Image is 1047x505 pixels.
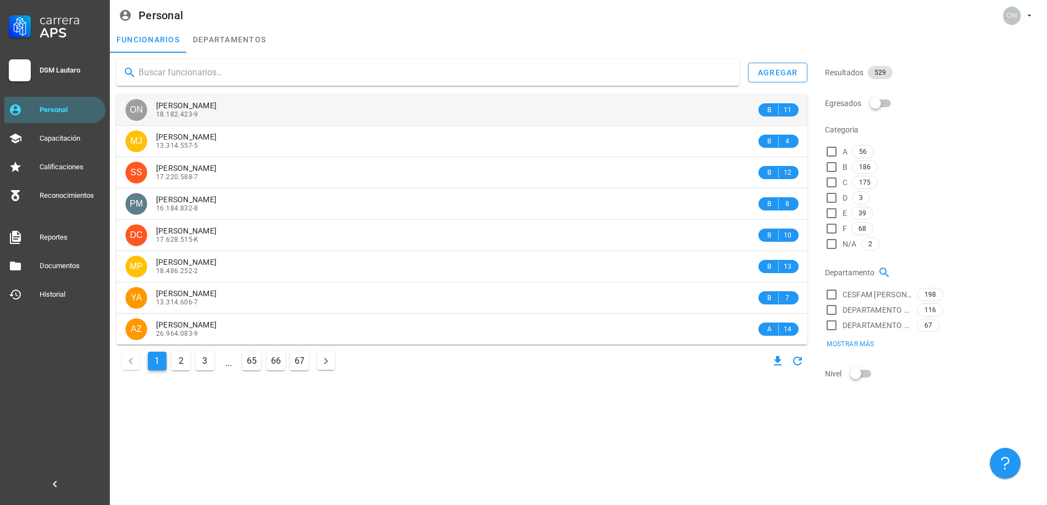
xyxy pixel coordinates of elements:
span: [PERSON_NAME] [156,289,217,298]
span: DEPARTAMENTO DE SALUD [843,320,913,331]
div: Reportes [40,233,101,242]
span: 10 [783,230,792,241]
div: Departamento [825,259,1040,286]
span: B [765,136,774,147]
span: [PERSON_NAME] [156,226,217,235]
span: B [765,292,774,303]
div: avatar [125,162,147,184]
div: avatar [125,256,147,278]
span: 14 [783,324,792,335]
a: Historial [4,281,106,308]
div: Documentos [40,262,101,270]
div: avatar [125,318,147,340]
div: avatar [125,193,147,215]
div: avatar [125,130,147,152]
div: Categoria [825,116,1040,143]
nav: Navegación de paginación [117,349,340,373]
span: B [843,162,847,173]
input: Buscar funcionarios… [139,64,730,81]
button: Página actual, página 1 [148,352,167,370]
div: Capacitación [40,134,101,143]
span: YA [131,287,142,309]
span: 17.220.588-7 [156,173,198,181]
div: Historial [40,290,101,299]
div: Nivel [825,360,1040,387]
div: avatar [125,287,147,309]
span: 26.964.083-9 [156,330,198,337]
span: B [765,167,774,178]
span: A [765,324,774,335]
span: 17.628.515-K [156,236,199,243]
span: 13.314.557-5 [156,142,198,149]
a: Reportes [4,224,106,251]
span: MP [130,256,143,278]
span: 56 [859,146,867,158]
span: F [843,223,847,234]
a: funcionarios [110,26,186,53]
span: 8 [783,198,792,209]
button: Ir a la página 66 [267,352,285,370]
div: avatar [125,224,147,246]
span: N/A [843,238,857,249]
span: AZ [131,318,142,340]
button: Ir a la página 65 [242,352,261,370]
span: 13.314.606-7 [156,298,198,306]
span: A [843,146,847,157]
div: Personal [40,106,101,114]
span: SS [130,162,142,184]
button: Ir a la página 67 [290,352,309,370]
div: Carrera [40,13,101,26]
span: 529 [874,66,886,79]
span: 198 [924,288,936,301]
span: Mostrar más [826,340,874,348]
button: agregar [748,63,807,82]
span: E [843,208,847,219]
span: B [765,198,774,209]
div: Reconocimientos [40,191,101,200]
span: [PERSON_NAME] [156,101,217,110]
span: 13 [783,261,792,272]
div: avatar [1003,7,1021,24]
span: CESFAM [PERSON_NAME] [843,289,913,300]
a: Calificaciones [4,154,106,180]
span: 175 [859,176,871,188]
a: Capacitación [4,125,106,152]
span: 67 [924,319,932,331]
span: [PERSON_NAME] [156,132,217,141]
span: 39 [858,207,866,219]
a: Reconocimientos [4,182,106,209]
span: D [843,192,847,203]
span: B [765,104,774,115]
button: Ir a la página 3 [196,352,214,370]
span: ON [130,99,143,121]
span: [PERSON_NAME] [156,320,217,329]
span: 16.184.832-8 [156,204,198,212]
a: Documentos [4,253,106,279]
span: [PERSON_NAME] [156,195,217,204]
div: Egresados [825,90,1040,116]
div: avatar [125,99,147,121]
span: [PERSON_NAME] [156,164,217,173]
span: 3 [859,192,863,204]
span: 11 [783,104,792,115]
span: 18.182.423-9 [156,110,198,118]
span: 18.486.252-2 [156,267,198,275]
span: 2 [868,238,872,250]
span: DEPARTAMENTO SALUD RURAL [843,304,913,315]
span: 186 [859,161,871,173]
span: ... [220,352,237,370]
span: 68 [858,223,866,235]
div: Resultados [825,59,1040,86]
span: 12 [783,167,792,178]
button: Mostrar más [819,336,881,352]
div: Personal [139,9,183,21]
span: B [765,261,774,272]
button: Página siguiente [317,352,335,370]
a: Personal [4,97,106,123]
span: 4 [783,136,792,147]
div: Calificaciones [40,163,101,171]
div: agregar [757,68,798,77]
div: DSM Lautaro [40,66,101,75]
span: C [843,177,847,188]
span: 7 [783,292,792,303]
